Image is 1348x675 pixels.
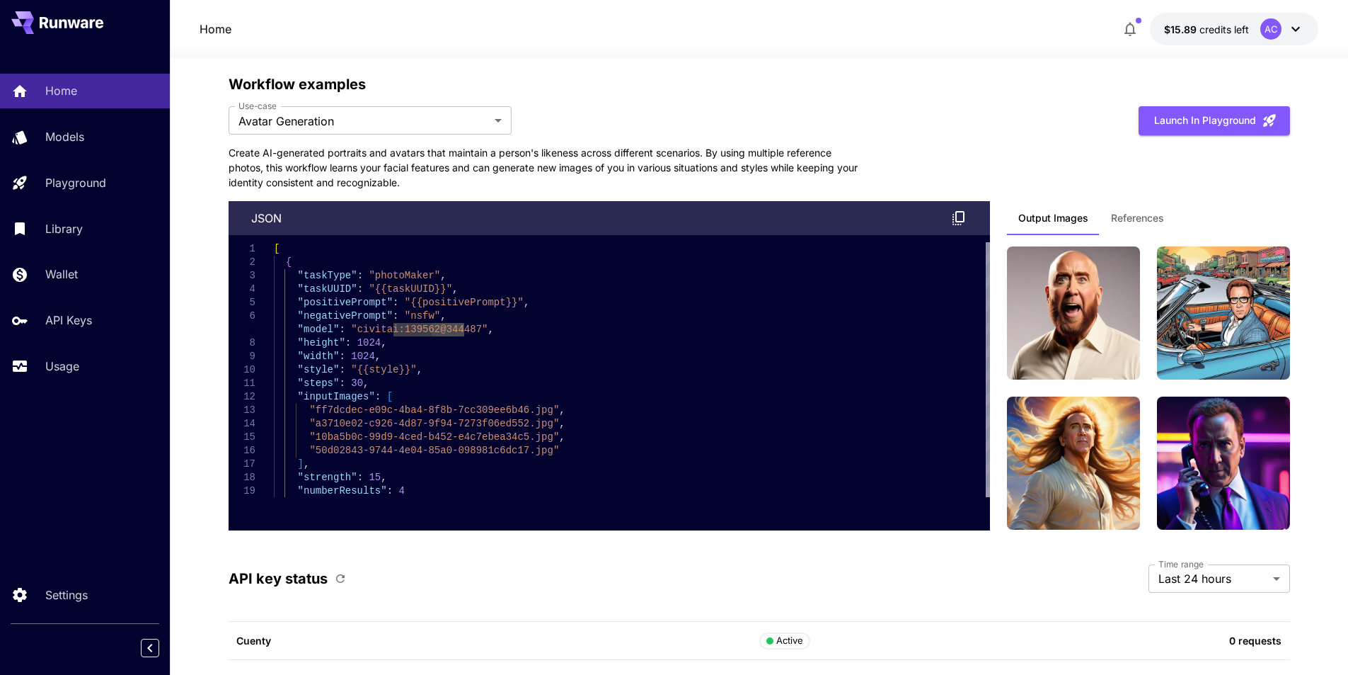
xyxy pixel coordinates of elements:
span: "50d02843-9744-4e04-85a0-098981c6dc17.jpg" [309,445,559,456]
button: $15.88674AC [1150,13,1318,45]
span: 1024 [351,351,375,362]
p: Wallet [45,266,78,283]
p: 0 requests [968,633,1281,648]
span: : [386,485,392,497]
div: 18 [229,471,255,484]
span: , [440,270,446,281]
span: "{{style}}" [351,364,416,375]
span: "taskUUID" [297,283,357,295]
span: "width" [297,351,339,362]
span: : [357,472,362,483]
div: 13 [229,404,255,417]
span: "style" [297,364,339,375]
div: 9 [229,350,255,363]
span: "negativePrompt" [297,310,392,322]
p: API key status [229,568,328,589]
p: Settings [45,586,88,603]
span: "civitai:139562@344487" [351,324,488,335]
img: man rwre in a convertible car [1157,246,1290,380]
span: : [374,391,380,402]
span: , [559,431,565,443]
div: 15 [229,431,255,444]
div: 5 [229,296,255,310]
span: , [488,324,493,335]
div: 6 [229,310,255,323]
div: 10 [229,363,255,377]
div: Active [766,634,804,648]
span: "10ba5b0c-99d9-4ced-b452-e4c7ebea34c5.jpg" [309,431,559,443]
span: "photoMaker" [369,270,440,281]
a: Home [200,21,231,38]
span: Output Images [1018,212,1088,225]
span: : [393,297,398,308]
span: : [357,283,362,295]
span: , [559,404,565,416]
nav: breadcrumb [200,21,231,38]
label: Use-case [238,100,276,112]
span: "nsfw" [404,310,439,322]
span: : [357,270,362,281]
span: [ [386,391,392,402]
span: 4 [398,485,404,497]
span: : [393,310,398,322]
span: , [304,458,309,470]
div: 1 [229,242,255,256]
span: "positivePrompt" [297,297,392,308]
div: 4 [229,283,255,296]
span: [ [274,243,280,254]
span: Last 24 hours [1158,570,1267,587]
p: API Keys [45,312,92,329]
p: Library [45,220,83,237]
span: 15 [369,472,381,483]
span: "{{positivePrompt}}" [404,297,523,308]
span: , [416,364,422,375]
span: 30 [351,378,363,389]
p: Usage [45,358,79,375]
img: man rwre long hair, enjoying sun and wind` - Style: `Fantasy art [1007,397,1140,530]
div: 7 [229,323,255,336]
p: Home [45,82,77,99]
span: , [381,472,386,483]
span: : [339,378,345,389]
div: 12 [229,390,255,404]
span: $15.89 [1164,23,1199,35]
div: AC [1260,18,1281,40]
span: "height" [297,337,345,348]
img: man rwre long hair, enjoying sun and wind [1007,246,1140,380]
span: : [339,351,345,362]
span: , [363,378,369,389]
p: Create AI-generated portraits and avatars that maintain a person's likeness across different scen... [229,145,865,190]
p: Cuenty [236,633,759,648]
span: "numberResults" [297,485,386,497]
span: "{{taskUUID}}" [369,283,452,295]
span: , [440,310,446,322]
span: "strength" [297,472,357,483]
p: json [251,210,282,227]
div: 14 [229,417,255,431]
span: "model" [297,324,339,335]
span: Avatar Generation [238,113,489,130]
span: , [559,418,565,429]
label: Time range [1158,558,1204,570]
p: Playground [45,174,106,191]
span: "inputImages" [297,391,374,402]
span: "ff7dcdec-e09c-4ba4-8f8b-7cc309ee6b46.jpg" [309,404,559,416]
a: closeup man rwre on the phone, wearing a suit [1157,397,1290,530]
div: 16 [229,444,255,458]
span: { [285,256,291,268]
div: 2 [229,256,255,269]
div: Collapse sidebar [151,635,170,661]
span: ] [297,458,303,470]
span: , [374,351,380,362]
span: : [339,324,345,335]
span: , [452,283,458,295]
span: 1024 [357,337,381,348]
span: credits left [1199,23,1249,35]
span: "steps" [297,378,339,389]
p: Models [45,128,84,145]
div: 11 [229,377,255,390]
span: : [345,337,350,348]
